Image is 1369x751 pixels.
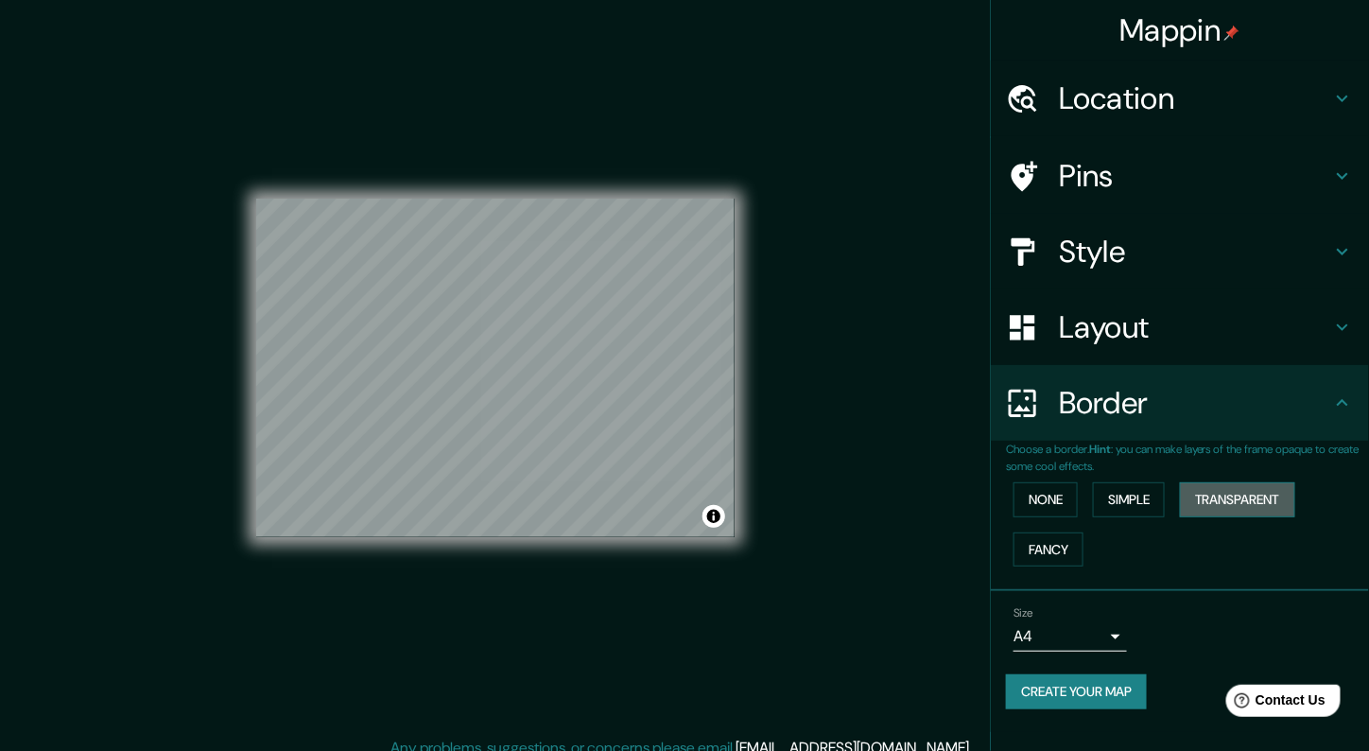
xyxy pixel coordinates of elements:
[1201,677,1348,730] iframe: Help widget launcher
[991,289,1369,365] div: Layout
[1059,157,1331,195] h4: Pins
[1059,308,1331,346] h4: Layout
[991,214,1369,289] div: Style
[1014,605,1033,621] label: Size
[256,199,735,537] canvas: Map
[1006,441,1369,475] p: Choose a border. : you can make layers of the frame opaque to create some cool effects.
[1180,482,1295,517] button: Transparent
[1006,674,1147,709] button: Create your map
[702,505,725,528] button: Toggle attribution
[991,61,1369,136] div: Location
[991,365,1369,441] div: Border
[1059,79,1331,117] h4: Location
[1089,442,1111,457] b: Hint
[991,138,1369,214] div: Pins
[1120,11,1240,49] h4: Mappin
[1059,233,1331,271] h4: Style
[1093,482,1165,517] button: Simple
[1059,384,1331,422] h4: Border
[1014,621,1127,652] div: A4
[1014,533,1083,568] button: Fancy
[1224,26,1239,41] img: pin-icon.png
[1014,482,1078,517] button: None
